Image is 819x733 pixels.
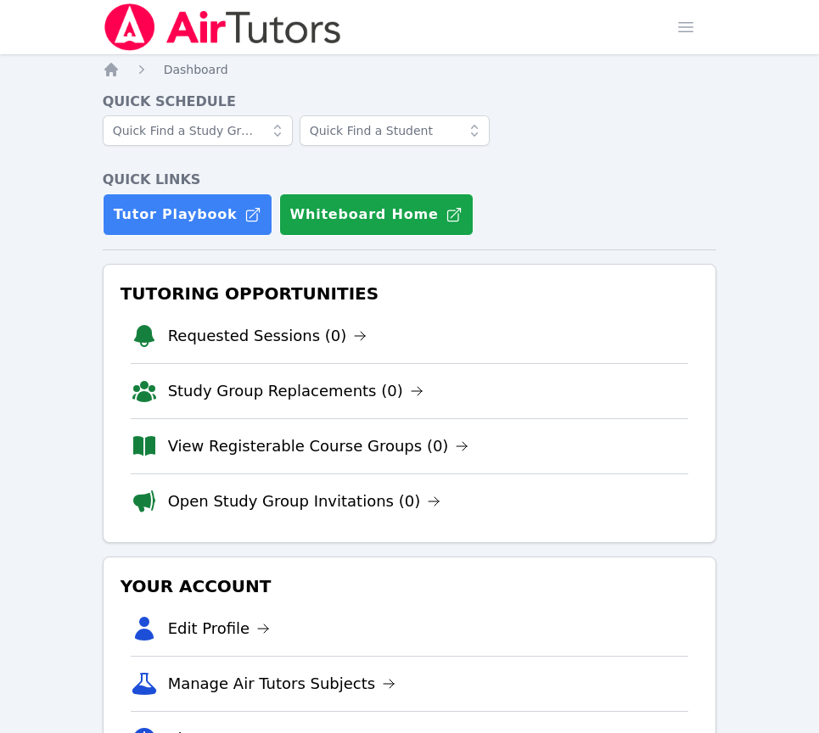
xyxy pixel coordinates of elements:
[103,3,343,51] img: Air Tutors
[168,379,424,403] a: Study Group Replacements (0)
[168,324,367,348] a: Requested Sessions (0)
[168,490,441,513] a: Open Study Group Invitations (0)
[103,170,717,190] h4: Quick Links
[164,63,228,76] span: Dashboard
[117,278,703,309] h3: Tutoring Opportunities
[164,61,228,78] a: Dashboard
[103,92,717,112] h4: Quick Schedule
[103,61,717,78] nav: Breadcrumb
[279,193,474,236] button: Whiteboard Home
[168,617,271,641] a: Edit Profile
[168,434,469,458] a: View Registerable Course Groups (0)
[103,193,272,236] a: Tutor Playbook
[300,115,490,146] input: Quick Find a Student
[103,115,293,146] input: Quick Find a Study Group
[168,672,396,696] a: Manage Air Tutors Subjects
[117,571,703,602] h3: Your Account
